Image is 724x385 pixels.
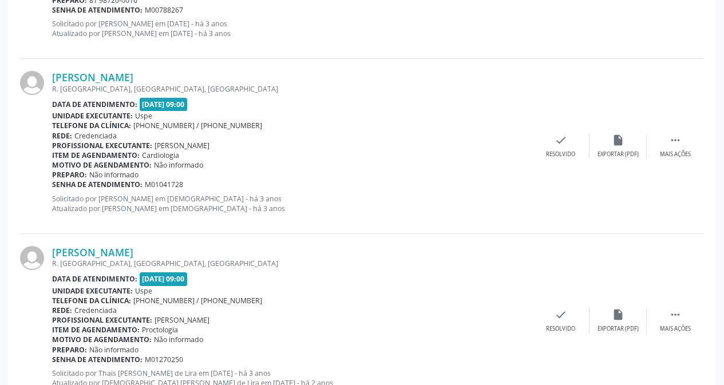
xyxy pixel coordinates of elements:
span: Proctologia [142,325,178,335]
span: M00788267 [145,5,183,15]
span: [PERSON_NAME] [155,141,209,150]
span: Não informado [154,335,203,344]
div: Mais ações [660,150,691,158]
span: M01041728 [145,180,183,189]
span: Uspe [135,111,152,121]
span: M01270250 [145,355,183,364]
i:  [669,134,682,146]
img: img [20,246,44,270]
b: Profissional executante: [52,315,152,325]
img: img [20,71,44,95]
b: Senha de atendimento: [52,5,143,15]
span: [PHONE_NUMBER] / [PHONE_NUMBER] [133,121,262,130]
div: Mais ações [660,325,691,333]
span: [DATE] 09:00 [140,98,188,111]
div: Resolvido [546,150,575,158]
div: Exportar (PDF) [598,325,639,333]
div: R. [GEOGRAPHIC_DATA], [GEOGRAPHIC_DATA], [GEOGRAPHIC_DATA] [52,84,532,94]
i:  [669,308,682,321]
b: Preparo: [52,345,87,355]
span: Credenciada [74,305,117,315]
span: Uspe [135,286,152,296]
span: Cardiologia [142,150,179,160]
b: Preparo: [52,170,87,180]
p: Solicitado por [PERSON_NAME] em [DATE] - há 3 anos Atualizado por [PERSON_NAME] em [DATE] - há 3 ... [52,19,532,38]
i: check [555,308,567,321]
a: [PERSON_NAME] [52,246,133,259]
span: Não informado [154,160,203,170]
div: R. [GEOGRAPHIC_DATA], [GEOGRAPHIC_DATA], [GEOGRAPHIC_DATA] [52,259,532,268]
b: Data de atendimento: [52,274,137,284]
i: insert_drive_file [612,134,624,146]
i: check [555,134,567,146]
span: Credenciada [74,131,117,141]
a: [PERSON_NAME] [52,71,133,84]
b: Profissional executante: [52,141,152,150]
b: Motivo de agendamento: [52,335,152,344]
div: Exportar (PDF) [598,150,639,158]
b: Item de agendamento: [52,325,140,335]
div: Resolvido [546,325,575,333]
b: Motivo de agendamento: [52,160,152,170]
span: [DATE] 09:00 [140,272,188,285]
b: Telefone da clínica: [52,121,131,130]
span: [PERSON_NAME] [155,315,209,325]
b: Unidade executante: [52,111,133,121]
span: [PHONE_NUMBER] / [PHONE_NUMBER] [133,296,262,305]
b: Data de atendimento: [52,100,137,109]
b: Rede: [52,305,72,315]
b: Telefone da clínica: [52,296,131,305]
span: Não informado [89,170,139,180]
b: Item de agendamento: [52,150,140,160]
b: Senha de atendimento: [52,355,143,364]
b: Senha de atendimento: [52,180,143,189]
b: Unidade executante: [52,286,133,296]
i: insert_drive_file [612,308,624,321]
p: Solicitado por [PERSON_NAME] em [DEMOGRAPHIC_DATA] - há 3 anos Atualizado por [PERSON_NAME] em [D... [52,194,532,213]
b: Rede: [52,131,72,141]
span: Não informado [89,345,139,355]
